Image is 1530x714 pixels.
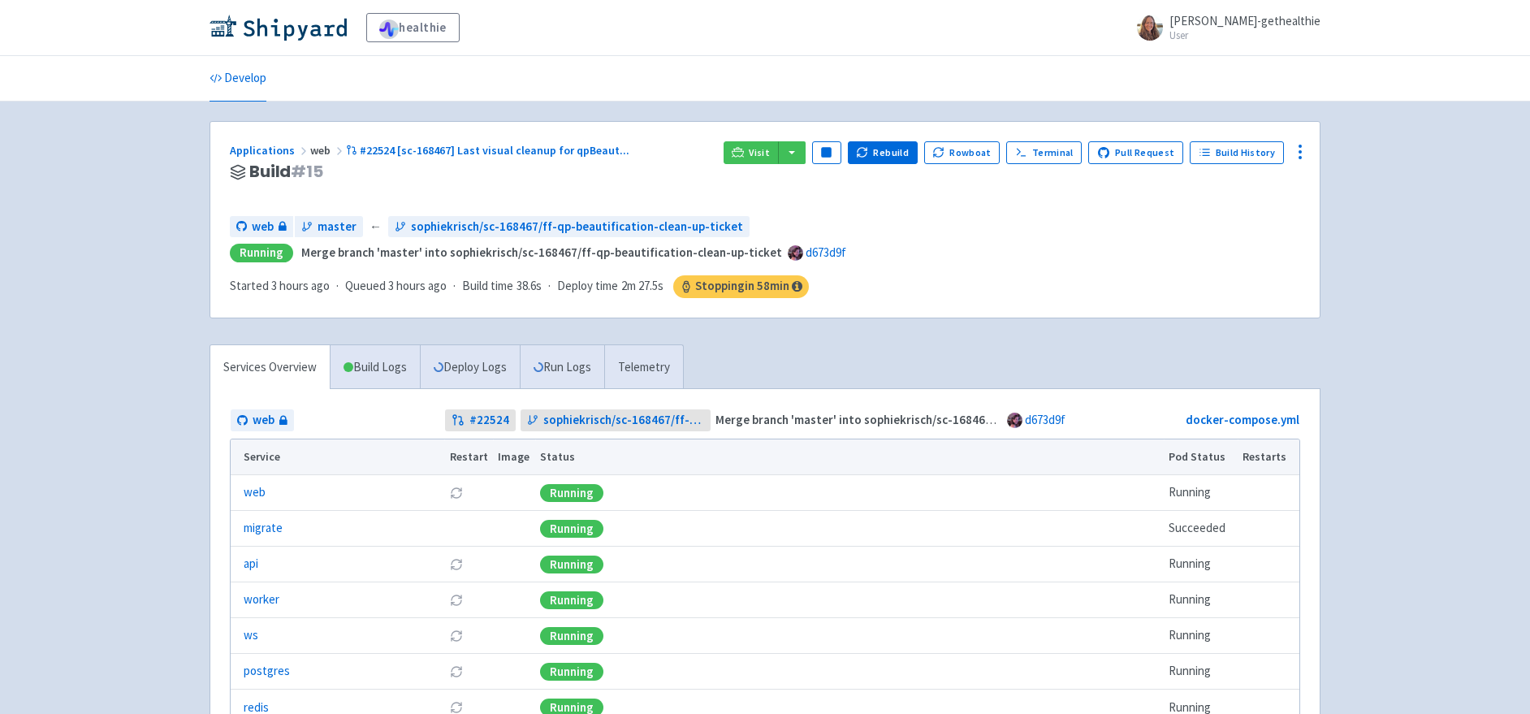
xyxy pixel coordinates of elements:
[366,13,460,42] a: healthie
[345,278,447,293] span: Queued
[1025,412,1065,427] a: d673d9f
[450,701,463,714] button: Restart pod
[1169,13,1320,28] span: [PERSON_NAME]-gethealthie
[450,630,463,643] button: Restart pod
[1164,582,1238,618] td: Running
[230,143,310,158] a: Applications
[450,558,463,571] button: Restart pod
[301,244,782,260] strong: Merge branch 'master' into sophiekrisch/sc-168467/ff-qp-beautification-clean-up-ticket
[230,278,330,293] span: Started
[543,411,705,430] span: sophiekrisch/sc-168467/ff-qp-beautification-clean-up-ticket
[1169,30,1320,41] small: User
[1190,141,1284,164] a: Build History
[388,278,447,293] time: 3 hours ago
[388,216,750,238] a: sophiekrisch/sc-168467/ff-qp-beautification-clean-up-ticket
[540,663,603,681] div: Running
[540,484,603,502] div: Running
[462,277,513,296] span: Build time
[244,555,258,573] a: api
[244,591,279,609] a: worker
[806,244,846,260] a: d673d9f
[244,626,258,645] a: ws
[331,345,420,390] a: Build Logs
[271,278,330,293] time: 3 hours ago
[520,345,604,390] a: Run Logs
[253,411,274,430] span: web
[244,483,266,502] a: web
[715,412,1196,427] strong: Merge branch 'master' into sophiekrisch/sc-168467/ff-qp-beautification-clean-up-ticket
[540,627,603,645] div: Running
[210,56,266,102] a: Develop
[230,244,293,262] div: Running
[295,216,363,238] a: master
[557,277,618,296] span: Deploy time
[445,409,516,431] a: #22524
[249,162,323,181] span: Build
[1088,141,1183,164] a: Pull Request
[1127,15,1320,41] a: [PERSON_NAME]-gethealthie User
[244,519,283,538] a: migrate
[924,141,1001,164] button: Rowboat
[540,591,603,609] div: Running
[318,218,357,236] span: master
[1238,439,1299,475] th: Restarts
[848,141,918,164] button: Rebuild
[540,520,603,538] div: Running
[1164,654,1238,690] td: Running
[411,218,743,236] span: sophiekrisch/sc-168467/ff-qp-beautification-clean-up-ticket
[291,160,323,183] span: # 15
[535,439,1164,475] th: Status
[673,275,809,298] span: Stopping in 58 min
[493,439,535,475] th: Image
[210,345,330,390] a: Services Overview
[1164,439,1238,475] th: Pod Status
[724,141,779,164] a: Visit
[310,143,346,158] span: web
[749,146,770,159] span: Visit
[621,277,663,296] span: 2m 27.5s
[604,345,683,390] a: Telemetry
[1006,141,1082,164] a: Terminal
[346,143,632,158] a: #22524 [sc-168467] Last visual cleanup for qpBeaut...
[370,218,382,236] span: ←
[1164,547,1238,582] td: Running
[812,141,841,164] button: Pause
[230,275,809,298] div: · · ·
[1186,412,1299,427] a: docker-compose.yml
[469,411,509,430] strong: # 22524
[244,662,290,681] a: postgres
[1164,475,1238,511] td: Running
[516,277,542,296] span: 38.6s
[450,665,463,678] button: Restart pod
[360,143,629,158] span: #22524 [sc-168467] Last visual cleanup for qpBeaut ...
[252,218,274,236] span: web
[450,594,463,607] button: Restart pod
[230,216,293,238] a: web
[231,409,294,431] a: web
[444,439,493,475] th: Restart
[540,556,603,573] div: Running
[1164,511,1238,547] td: Succeeded
[450,487,463,500] button: Restart pod
[210,15,347,41] img: Shipyard logo
[1164,618,1238,654] td: Running
[420,345,520,390] a: Deploy Logs
[521,409,711,431] a: sophiekrisch/sc-168467/ff-qp-beautification-clean-up-ticket
[231,439,444,475] th: Service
